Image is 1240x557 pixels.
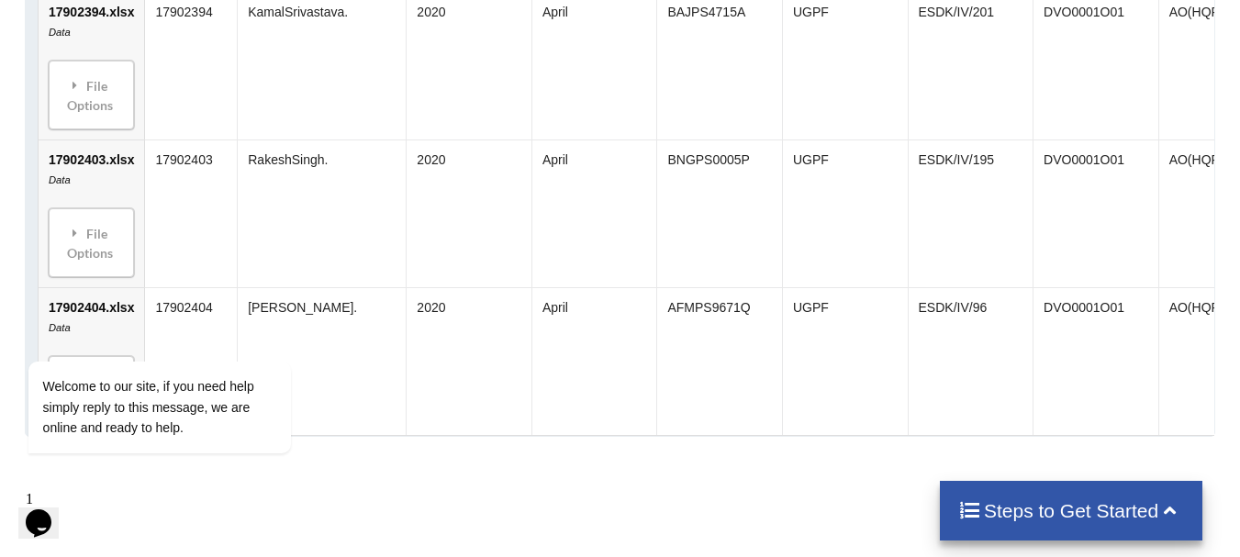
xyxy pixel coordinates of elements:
td: DVO0001O01 [1033,287,1158,435]
td: BNGPS0005P [656,139,782,287]
iframe: chat widget [18,484,77,539]
td: 2020 [406,287,531,435]
iframe: chat widget [18,195,349,474]
h4: Steps to Get Started [958,499,1185,522]
i: Data [49,27,71,38]
div: File Options [54,66,128,124]
td: ESDK/IV/96 [907,287,1033,435]
td: 17902403.xlsx [39,139,144,287]
i: Data [49,174,71,185]
td: DVO0001O01 [1033,139,1158,287]
td: 2020 [406,139,531,287]
td: AFMPS9671Q [656,287,782,435]
td: April [531,287,657,435]
td: 17902403 [144,139,237,287]
td: ESDK/IV/195 [907,139,1033,287]
td: April [531,139,657,287]
td: RakeshSingh. [237,139,406,287]
td: UGPF [782,139,908,287]
td: UGPF [782,287,908,435]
